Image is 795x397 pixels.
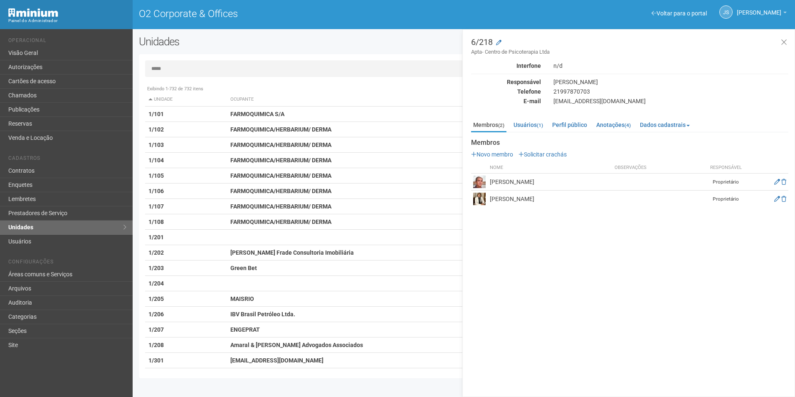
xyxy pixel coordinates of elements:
strong: 1/107 [148,203,164,210]
strong: FARMOQUIMICA S/A [230,111,284,117]
a: Excluir membro [781,179,786,185]
strong: 1/105 [148,172,164,179]
div: Painel do Administrador [8,17,126,25]
div: Responsável [465,78,547,86]
strong: 1/101 [148,111,164,117]
li: Cadastros [8,155,126,164]
small: (2) [498,122,504,128]
strong: FARMOQUIMICA/HERBARIUM/ DERMA [230,172,331,179]
li: Operacional [8,37,126,46]
div: Exibindo 1-732 de 732 itens [145,85,783,93]
strong: 1/207 [148,326,164,333]
a: Editar membro [774,196,780,202]
strong: FARMOQUIMICA/HERBARIUM/ DERMA [230,126,331,133]
strong: Membros [471,139,788,146]
div: 21997870703 [547,88,795,95]
td: Proprietário [705,191,747,208]
strong: 1/201 [148,234,164,241]
div: [PERSON_NAME] [547,78,795,86]
strong: FARMOQUIMICA/HERBARIUM/ DERMA [230,218,331,225]
strong: FARMOQUIMICA/HERBARIUM/ DERMA [230,157,331,164]
div: Telefone [465,88,547,95]
strong: 1/203 [148,265,164,271]
div: n/d [547,62,795,69]
strong: Amaral & [PERSON_NAME] Advogados Associados [230,342,363,348]
img: user.png [473,176,486,188]
strong: Green Bet [230,265,257,271]
strong: 1/208 [148,342,164,348]
strong: 1/205 [148,295,164,302]
strong: MAISRIO [230,295,254,302]
a: Perfil público [550,119,589,131]
h1: O2 Corporate & Offices [139,8,458,19]
strong: 1/206 [148,311,164,318]
div: E-mail [465,97,547,105]
strong: 1/204 [148,280,164,287]
a: Editar membro [774,179,780,185]
strong: FARMOQUIMICA/HERBARIUM/ DERMA [230,188,331,194]
th: Nome [488,162,612,174]
td: [PERSON_NAME] [488,191,612,208]
td: Proprietário [705,174,747,191]
h3: 6/218 [471,38,788,56]
a: Anotações(4) [594,119,633,131]
small: (4) [625,122,631,128]
div: Interfone [465,62,547,69]
span: Jeferson Souza [737,1,781,16]
a: Modificar a unidade [496,39,501,47]
div: [EMAIL_ADDRESS][DOMAIN_NAME] [547,97,795,105]
h2: Unidades [139,35,402,48]
strong: 1/106 [148,188,164,194]
th: Unidade: activate to sort column descending [145,93,227,107]
strong: 1/202 [148,249,164,256]
a: JS [719,5,733,19]
strong: [EMAIL_ADDRESS][DOMAIN_NAME] [230,357,323,364]
th: Observações [612,162,705,174]
img: Minium [8,8,58,17]
a: [PERSON_NAME] [737,10,787,17]
a: Membros(2) [471,119,506,132]
th: Ocupante: activate to sort column ascending [227,93,508,107]
strong: 1/301 [148,357,164,364]
li: Configurações [8,259,126,268]
a: Novo membro [471,151,513,158]
strong: 1/104 [148,157,164,164]
a: Voltar para o portal [652,10,707,17]
strong: 1/102 [148,126,164,133]
strong: [PERSON_NAME] Frade Consultoria Imobiliária [230,249,354,256]
strong: FARMOQUIMICA/HERBARIUM/ DERMA [230,203,331,210]
td: [PERSON_NAME] [488,174,612,191]
a: Usuários(1) [511,119,545,131]
strong: FARMOQUIMICA/HERBARIUM/ DERMA [230,141,331,148]
a: Solicitar crachás [518,151,567,158]
strong: IBV Brasil Petróleo Ltda. [230,311,295,318]
strong: ENGEPRAT [230,326,260,333]
small: (1) [537,122,543,128]
small: Apta- Centro de Psicoterapia Ltda [471,48,788,56]
a: Excluir membro [781,196,786,202]
strong: 1/103 [148,141,164,148]
strong: 1/108 [148,218,164,225]
a: Dados cadastrais [638,119,692,131]
img: user.png [473,193,486,205]
th: Responsável [705,162,747,174]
